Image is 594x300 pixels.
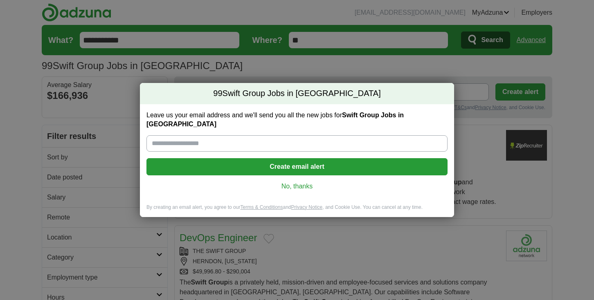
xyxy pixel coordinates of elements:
div: By creating an email alert, you agree to our and , and Cookie Use. You can cancel at any time. [140,204,454,217]
label: Leave us your email address and we'll send you all the new jobs for [146,111,448,129]
h2: Swift Group Jobs in [GEOGRAPHIC_DATA] [140,83,454,104]
strong: Swift Group Jobs in [GEOGRAPHIC_DATA] [146,112,404,128]
span: 99 [213,88,222,99]
a: No, thanks [153,182,441,191]
a: Privacy Notice [291,204,323,210]
button: Create email alert [146,158,448,175]
a: Terms & Conditions [240,204,283,210]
